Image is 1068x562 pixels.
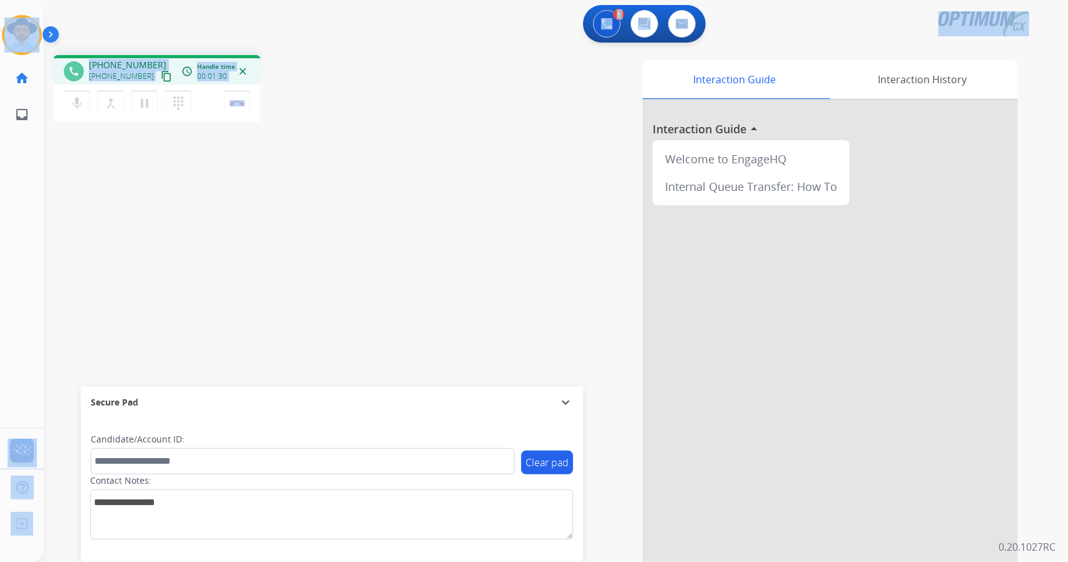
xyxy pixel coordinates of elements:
label: Candidate/Account ID: [91,433,185,446]
span: Secure Pad [91,396,138,409]
span: [PHONE_NUMBER] [89,59,166,71]
mat-icon: dialpad [171,96,186,111]
img: control [230,100,245,106]
button: Clear pad [521,451,573,474]
div: 1 [613,9,624,20]
mat-icon: merge_type [103,96,118,111]
span: [PHONE_NUMBER] [89,71,154,81]
label: Contact Notes: [90,474,151,487]
mat-icon: home [14,71,29,86]
mat-icon: access_time [181,66,193,77]
div: Internal Queue Transfer: How To [658,173,845,200]
p: 0.20.1027RC [999,539,1055,554]
mat-icon: pause [137,96,152,111]
img: avatar [4,18,39,53]
div: Interaction Guide [643,60,827,99]
mat-icon: content_copy [161,71,172,82]
mat-icon: close [237,66,248,77]
mat-icon: mic [69,96,84,111]
div: Welcome to EngageHQ [658,145,845,173]
mat-icon: inbox [14,107,29,122]
mat-icon: expand_more [558,395,573,410]
span: 00:01:30 [197,71,227,81]
span: Handle time [197,62,235,71]
mat-icon: phone [68,66,79,77]
div: Interaction History [827,60,1018,99]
